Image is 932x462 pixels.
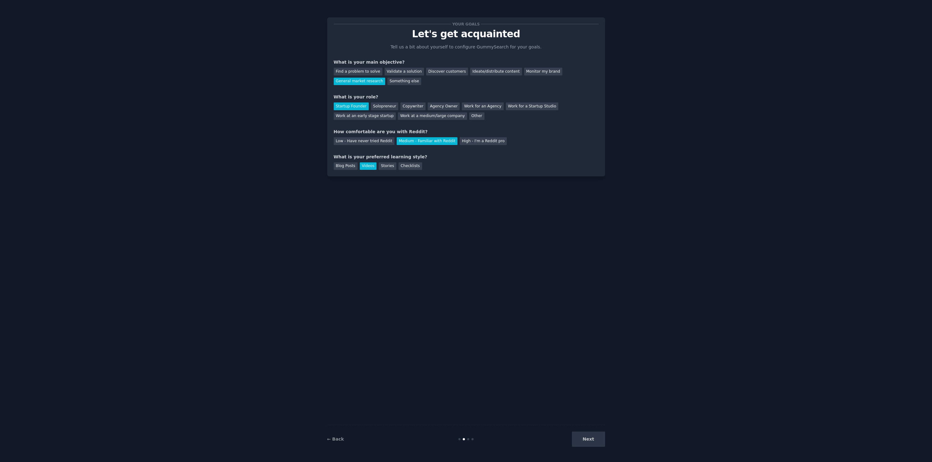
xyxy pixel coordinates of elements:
[460,137,507,145] div: High - I'm a Reddit pro
[334,154,599,160] div: What is your preferred learning style?
[371,102,398,110] div: Solopreneur
[334,137,395,145] div: Low - Have never tried Reddit
[399,162,422,170] div: Checklists
[334,59,599,66] div: What is your main objective?
[327,437,344,442] a: ← Back
[379,162,396,170] div: Stories
[334,78,386,85] div: General market research
[334,68,382,75] div: Find a problem to solve
[397,137,457,145] div: Medium - Familiar with Reddit
[470,68,522,75] div: Ideate/distribute content
[360,162,377,170] div: Videos
[462,102,503,110] div: Work for an Agency
[398,112,467,120] div: Work at a medium/large company
[388,44,544,50] p: Tell us a bit about yourself to configure GummySearch for your goals.
[334,94,599,100] div: What is your role?
[387,78,421,85] div: Something else
[334,162,358,170] div: Blog Posts
[334,129,599,135] div: How comfortable are you with Reddit?
[334,102,369,110] div: Startup Founder
[400,102,426,110] div: Copywriter
[469,112,484,120] div: Other
[428,102,460,110] div: Agency Owner
[451,21,481,27] span: Your goals
[334,29,599,39] p: Let's get acquainted
[334,112,396,120] div: Work at an early stage startup
[524,68,562,75] div: Monitor my brand
[426,68,468,75] div: Discover customers
[506,102,558,110] div: Work for a Startup Studio
[385,68,424,75] div: Validate a solution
